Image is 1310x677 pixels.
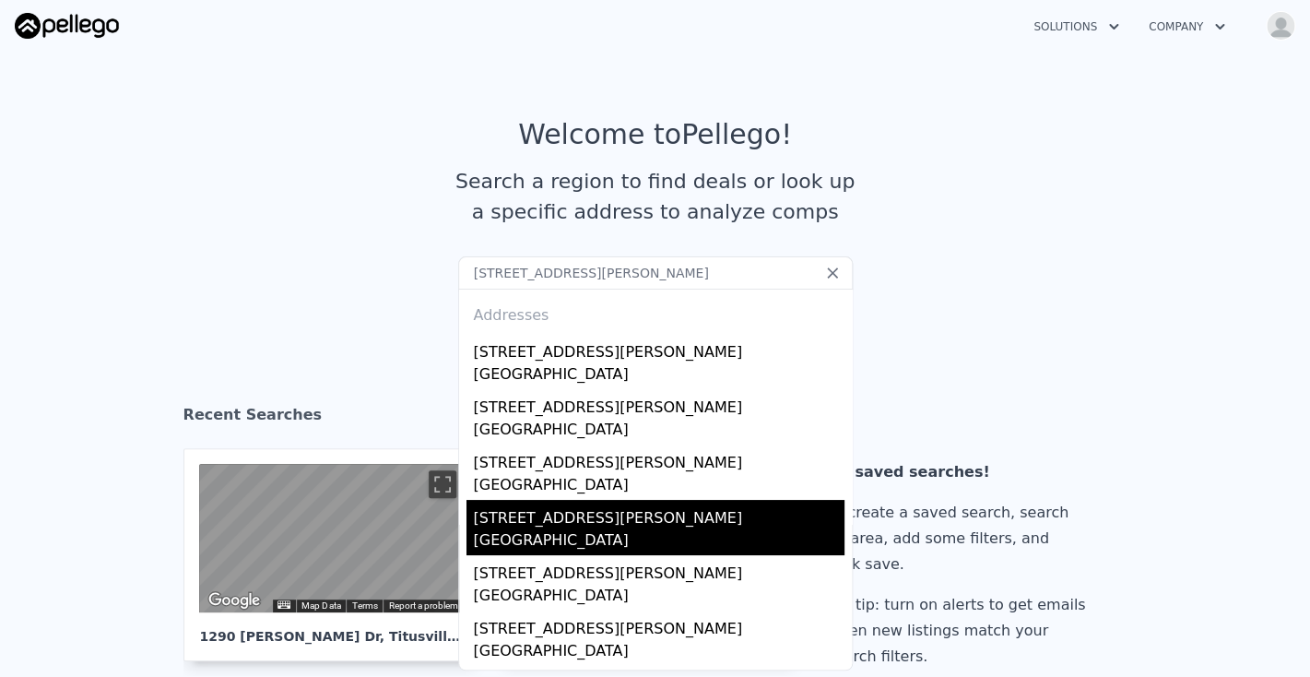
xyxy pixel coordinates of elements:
[204,588,265,612] a: Open this area in Google Maps (opens a new window)
[199,464,463,612] div: Map
[183,448,493,661] a: Map 1290 [PERSON_NAME] Dr, Titusville,FL 32796
[1266,11,1295,41] img: avatar
[474,555,844,585] div: [STREET_ADDRESS][PERSON_NAME]
[474,529,844,555] div: [GEOGRAPHIC_DATA]
[474,363,844,389] div: [GEOGRAPHIC_DATA]
[827,500,1092,577] div: To create a saved search, search an area, add some filters, and click save.
[429,470,456,498] button: Toggle fullscreen view
[458,256,853,290] input: Search an address or region...
[474,500,844,529] div: [STREET_ADDRESS][PERSON_NAME]
[466,290,844,334] div: Addresses
[388,600,457,611] a: Report a problem
[1019,10,1134,43] button: Solutions
[199,464,463,612] div: Street View
[474,445,844,474] div: [STREET_ADDRESS][PERSON_NAME]
[15,13,119,39] img: Pellego
[183,389,1127,448] div: Recent Searches
[199,612,463,646] div: 1290 [PERSON_NAME] Dr , Titusville
[351,600,377,611] a: Terms (opens in new tab)
[474,419,844,445] div: [GEOGRAPHIC_DATA]
[827,459,1092,485] div: No saved searches!
[204,588,265,612] img: Google
[277,600,290,609] button: Keyboard shortcuts
[474,389,844,419] div: [STREET_ADDRESS][PERSON_NAME]
[301,600,340,612] button: Map Data
[827,592,1092,670] div: Pro tip: turn on alerts to get emails when new listings match your search filters.
[474,585,844,611] div: [GEOGRAPHIC_DATA]
[474,474,844,500] div: [GEOGRAPHIC_DATA]
[518,118,792,151] div: Welcome to Pellego !
[474,611,844,640] div: [STREET_ADDRESS][PERSON_NAME]
[474,334,844,363] div: [STREET_ADDRESS][PERSON_NAME]
[1134,10,1240,43] button: Company
[449,166,862,227] div: Search a region to find deals or look up a specific address to analyze comps
[474,640,844,666] div: [GEOGRAPHIC_DATA]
